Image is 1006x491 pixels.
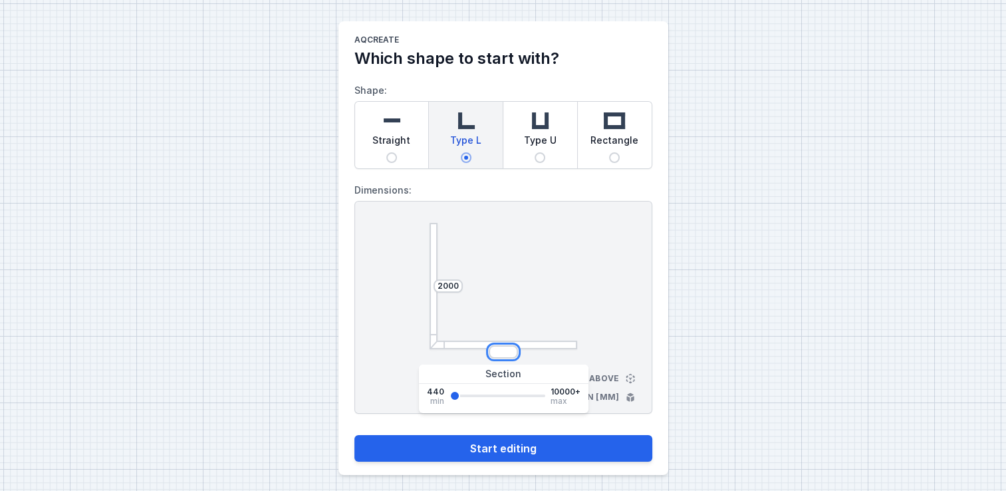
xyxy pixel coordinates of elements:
label: Dimensions: [354,180,652,201]
span: max [551,397,567,405]
img: l-shaped.svg [453,107,479,134]
span: Straight [372,134,410,152]
input: Type L [461,152,471,163]
input: Straight [386,152,397,163]
input: Type U [535,152,545,163]
span: Type L [450,134,481,152]
img: straight.svg [378,107,405,134]
span: Rectangle [590,134,638,152]
input: Rectangle [609,152,620,163]
button: Start editing [354,435,652,462]
span: 10000+ [551,387,580,397]
input: Dimension [mm] [493,347,514,357]
label: Shape: [354,80,652,169]
h2: Which shape to start with? [354,48,652,69]
span: min [430,397,444,405]
div: Section [419,365,588,384]
input: Dimension [mm] [438,281,459,291]
img: u-shaped.svg [527,107,553,134]
span: Type U [524,134,557,152]
span: 440 [427,387,444,397]
h1: AQcreate [354,35,652,48]
img: rectangle.svg [601,107,628,134]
